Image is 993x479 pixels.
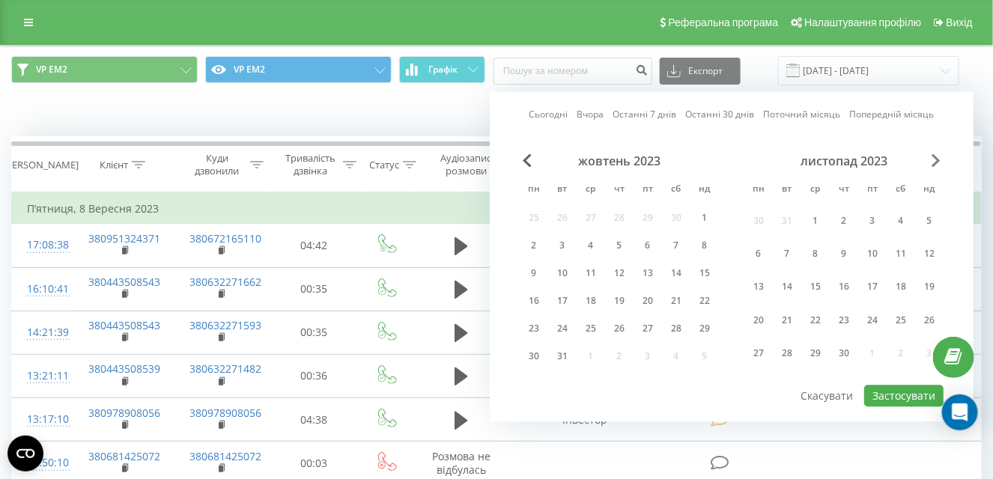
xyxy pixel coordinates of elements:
[891,245,911,264] div: 11
[610,320,629,339] div: 26
[634,263,662,285] div: пт 13 жовт 2023 р.
[690,263,719,285] div: нд 15 жовт 2023 р.
[189,449,261,463] a: 380681425072
[662,290,690,313] div: сб 21 жовт 2023 р.
[605,263,634,285] div: чт 12 жовт 2023 р.
[744,154,944,169] div: листопад 2023
[524,264,544,284] div: 9
[891,211,911,231] div: 4
[634,235,662,257] div: пт 6 жовт 2023 р.
[432,449,491,477] span: Розмова не відбулась
[7,436,43,472] button: Open CMP widget
[932,154,941,168] span: Next Month
[524,237,544,256] div: 2
[523,180,545,202] abbr: понеділок
[915,273,944,301] div: нд 19 лист 2023 р.
[773,307,801,335] div: вт 21 лист 2023 р.
[88,406,160,420] a: 380978908056
[920,245,939,264] div: 12
[605,290,634,313] div: чт 19 жовт 2023 р.
[744,240,773,268] div: пн 6 лист 2023 р.
[830,273,858,301] div: чт 16 лист 2023 р.
[666,237,686,256] div: 7
[520,346,548,368] div: пн 30 жовт 2023 р.
[553,264,572,284] div: 10
[529,108,568,122] a: Сьогодні
[188,152,246,177] div: Куди дзвонили
[267,354,360,397] td: 00:36
[834,211,854,231] div: 2
[524,320,544,339] div: 23
[690,207,719,230] div: нд 1 жовт 2023 р.
[88,449,160,463] a: 380681425072
[548,235,577,257] div: вт 3 жовт 2023 р.
[3,159,79,171] div: [PERSON_NAME]
[863,278,882,297] div: 17
[793,385,862,407] button: Скасувати
[806,278,825,297] div: 15
[581,320,601,339] div: 25
[666,292,686,311] div: 21
[690,290,719,313] div: нд 22 жовт 2023 р.
[608,180,631,202] abbr: четвер
[610,264,629,284] div: 12
[915,207,944,235] div: нд 5 лист 2023 р.
[27,405,58,434] div: 13:17:10
[27,318,58,347] div: 14:21:39
[637,180,659,202] abbr: п’ятниця
[777,245,797,264] div: 7
[577,235,605,257] div: ср 4 жовт 2023 р.
[669,16,779,28] span: Реферальна програма
[801,307,830,335] div: ср 22 лист 2023 р.
[695,209,714,228] div: 1
[773,340,801,367] div: вт 28 лист 2023 р.
[189,231,261,245] a: 380672165110
[890,180,912,202] abbr: субота
[662,318,690,341] div: сб 28 жовт 2023 р.
[891,278,911,297] div: 18
[660,58,741,85] button: Експорт
[744,273,773,301] div: пн 13 лист 2023 р.
[744,307,773,335] div: пн 20 лист 2023 р.
[830,340,858,367] div: чт 30 лист 2023 р.
[577,318,605,341] div: ср 25 жовт 2023 р.
[88,275,160,289] a: 380443508543
[520,318,548,341] div: пн 23 жовт 2023 р.
[27,231,58,260] div: 17:08:38
[520,290,548,313] div: пн 16 жовт 2023 р.
[428,152,504,177] div: Аудіозапис розмови
[749,344,768,364] div: 27
[581,237,601,256] div: 4
[806,245,825,264] div: 8
[749,278,768,297] div: 13
[189,275,261,289] a: 380632271662
[11,56,198,83] button: VP EM2
[638,320,658,339] div: 27
[189,318,261,332] a: 380632271593
[281,152,339,177] div: Тривалість дзвінка
[804,180,827,202] abbr: середа
[520,154,719,169] div: жовтень 2023
[634,318,662,341] div: пт 27 жовт 2023 р.
[27,361,58,391] div: 13:21:11
[548,346,577,368] div: вт 31 жовт 2023 р.
[920,278,939,297] div: 19
[695,237,714,256] div: 8
[610,237,629,256] div: 5
[189,361,261,376] a: 380632271482
[690,318,719,341] div: нд 29 жовт 2023 р.
[88,231,160,245] a: 380951324371
[577,263,605,285] div: ср 11 жовт 2023 р.
[834,344,854,364] div: 30
[634,290,662,313] div: пт 20 жовт 2023 р.
[920,211,939,231] div: 5
[638,237,658,256] div: 6
[399,56,485,83] button: Графік
[773,273,801,301] div: вт 14 лист 2023 р.
[553,237,572,256] div: 3
[695,292,714,311] div: 22
[830,307,858,335] div: чт 23 лист 2023 р.
[777,278,797,297] div: 14
[747,180,770,202] abbr: понеділок
[524,347,544,367] div: 30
